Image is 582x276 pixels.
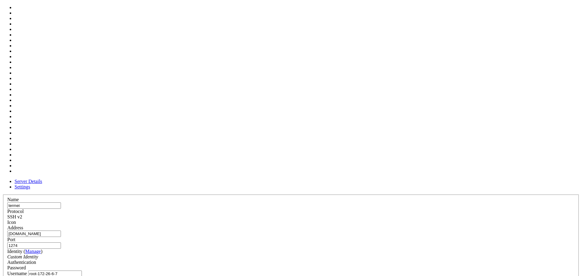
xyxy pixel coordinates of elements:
[7,225,23,230] label: Address
[7,242,61,249] input: Port Number
[7,254,38,259] i: Custom Identity
[7,265,575,271] div: Password
[7,271,27,276] label: Username
[15,184,30,189] a: Settings
[25,249,41,254] a: Manage
[7,209,24,214] label: Protocol
[7,249,42,254] label: Identity
[24,249,42,254] span: ( )
[7,260,36,265] label: Authentication
[7,231,61,237] input: Host Name or IP
[7,214,575,220] div: SSH v2
[7,237,15,242] label: Port
[7,265,26,270] span: Password
[15,179,42,184] a: Server Details
[7,214,22,219] span: SSH v2
[7,220,16,225] label: Icon
[7,202,61,209] input: Server Name
[7,254,575,260] div: Custom Identity
[7,197,19,202] label: Name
